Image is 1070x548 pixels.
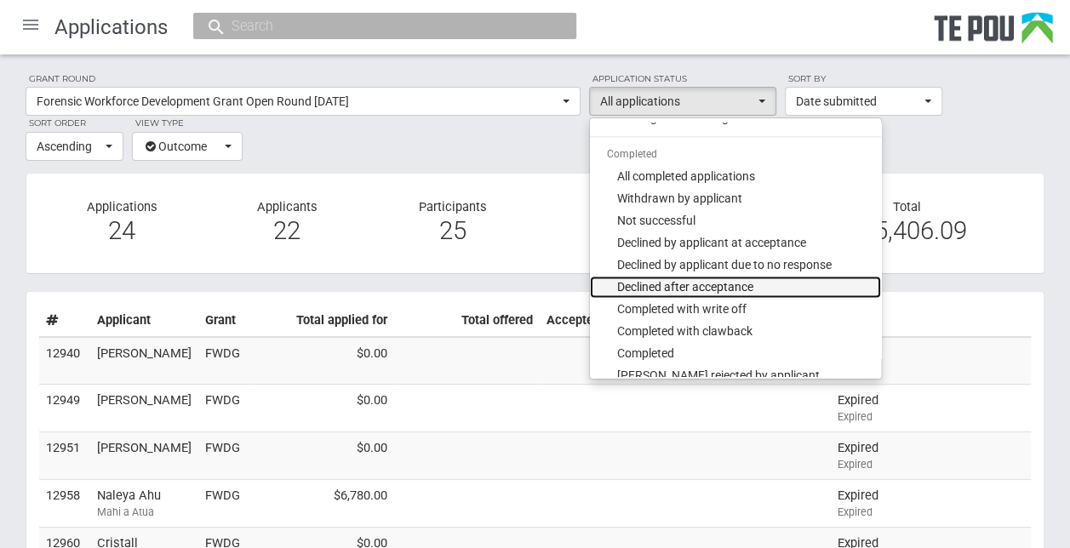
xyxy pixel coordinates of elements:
td: $0.00 [249,385,394,432]
span: Withdrawn by applicant [617,190,742,207]
span: [PERSON_NAME] rejected by applicant [617,367,820,384]
label: Sort by [785,71,942,87]
td: Expired [831,479,1031,527]
span: Completed [617,345,674,362]
td: Expired [831,337,1031,385]
td: 12940 [39,337,90,385]
span: All completed applications [617,168,755,185]
td: $0.00 [249,432,394,480]
input: Search [226,17,526,35]
label: Application status [589,71,776,87]
div: Avg cost per participant [535,199,782,248]
span: Declined by applicant at acceptance [617,234,806,251]
div: Expired [838,362,1024,378]
button: Ascending [26,132,123,161]
span: Ascending [37,138,101,155]
span: Date submitted [796,93,920,110]
span: Declined by applicant due to no response [617,256,832,273]
td: 12951 [39,432,90,480]
button: Date submitted [785,87,942,116]
span: All applications [600,93,754,110]
div: 22 [217,223,357,238]
td: Expired [831,432,1031,480]
div: Total [783,199,1031,239]
div: 24 [52,223,192,238]
th: Grant [198,305,249,337]
button: Forensic Workforce Development Grant Open Round [DATE] [26,87,581,116]
td: Expired [831,385,1031,432]
td: [PERSON_NAME] [90,432,198,480]
span: Forensic Workforce Development Grant Open Round [DATE] [37,93,558,110]
span: Not successful [617,212,695,229]
th: Status [831,305,1031,337]
td: FWDG [198,479,249,527]
div: Expired [838,505,1024,520]
td: FWDG [198,337,249,385]
td: [PERSON_NAME] [90,385,198,432]
label: Sort order [26,116,123,131]
span: Completed with write off [617,300,747,317]
th: Total applied for [249,305,394,337]
td: [PERSON_NAME] [90,337,198,385]
div: Applicants [204,199,369,248]
span: Completed with clawback [617,323,752,340]
div: Participants [369,199,535,248]
label: Grant round [26,71,581,87]
div: $95,406.09 [796,223,1018,238]
td: FWDG [198,432,249,480]
span: Declined after acceptance [617,278,753,295]
div: Mahi a Atua [97,505,192,520]
th: Total offered [394,305,540,337]
th: Accepted date [540,305,685,337]
td: $6,780.00 [249,479,394,527]
span: Outcome [143,138,220,155]
div: $3,816.24 [547,223,770,238]
button: Outcome [132,132,243,161]
td: $0.00 [249,337,394,385]
div: 25 [382,223,522,238]
button: All applications [589,87,776,116]
label: View type [132,116,243,131]
span: Completed [607,148,657,160]
th: Applicant [90,305,198,337]
td: Naleya Ahu [90,479,198,527]
div: Expired [838,409,1024,425]
td: 12949 [39,385,90,432]
td: FWDG [198,385,249,432]
div: Expired [838,457,1024,472]
div: Applications [39,199,204,248]
td: 12958 [39,479,90,527]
